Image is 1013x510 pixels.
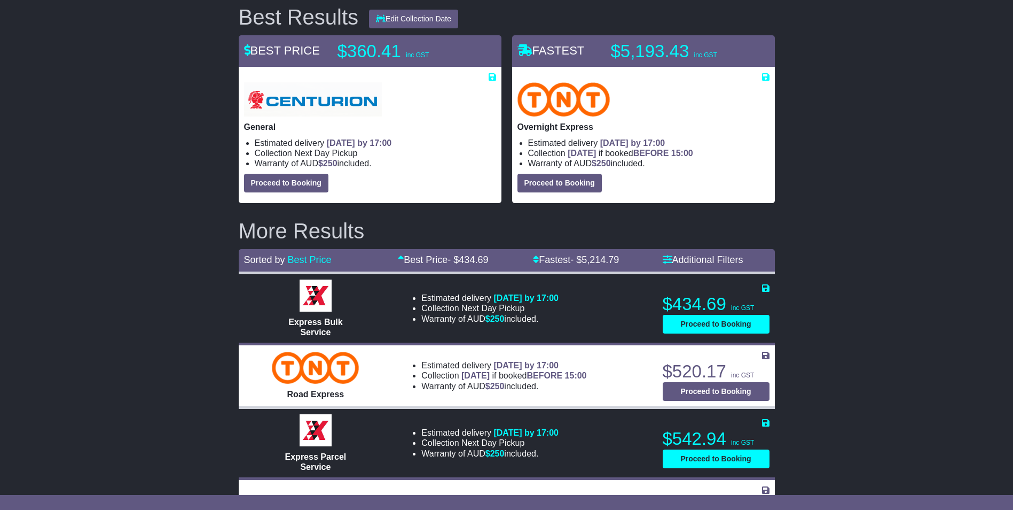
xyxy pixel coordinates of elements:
li: Collection [421,370,586,381]
button: Edit Collection Date [369,10,458,28]
li: Warranty of AUD included. [255,158,496,168]
a: Best Price [288,254,332,265]
li: Estimated delivery [421,360,586,370]
button: Proceed to Booking [663,382,769,401]
span: [DATE] by 17:00 [327,138,392,148]
div: Best Results [233,5,364,29]
li: Estimated delivery [255,138,496,148]
span: $ [485,314,505,323]
span: Next Day Pickup [461,304,524,313]
li: Collection [421,303,559,313]
button: Proceed to Booking [663,315,769,334]
h2: More Results [239,219,775,243]
span: Road Express [287,390,344,399]
img: TNT Domestic: Overnight Express [517,82,610,117]
p: Overnight Express [517,122,769,132]
span: inc GST [731,304,754,312]
img: Centurion Transport: General [244,82,382,117]
p: $360.41 [337,41,471,62]
li: Warranty of AUD included. [528,158,769,168]
li: Warranty of AUD included. [421,314,559,324]
span: [DATE] by 17:00 [493,293,559,303]
span: if booked [568,149,693,158]
span: $ [485,449,505,458]
p: $5,193.43 [611,41,744,62]
p: $434.69 [663,293,769,315]
span: 250 [323,159,337,168]
p: General [244,122,496,132]
button: Proceed to Booking [244,174,328,192]
button: Proceed to Booking [663,450,769,468]
span: BEFORE [527,371,562,380]
span: $ [592,159,611,168]
span: Next Day Pickup [461,438,524,447]
img: TNT Domestic: Road Express [272,352,359,384]
span: Sorted by [244,254,285,265]
span: 15:00 [671,149,693,158]
a: Best Price- $434.69 [398,254,488,265]
li: Warranty of AUD included. [421,381,586,391]
span: 250 [596,159,611,168]
img: Border Express: Express Parcel Service [300,414,332,446]
span: Express Parcel Service [285,452,347,472]
span: 5,214.79 [582,254,619,265]
span: 15:00 [565,371,587,380]
li: Estimated delivery [528,138,769,148]
img: Border Express: Express Bulk Service [300,280,332,312]
span: - $ [570,254,619,265]
a: Fastest- $5,214.79 [533,254,619,265]
span: Next Day Pickup [294,149,357,158]
span: inc GST [731,439,754,446]
span: 250 [490,449,505,458]
span: [DATE] [461,371,490,380]
span: $ [318,159,337,168]
span: 250 [490,314,505,323]
li: Collection [528,148,769,158]
p: $542.94 [663,428,769,450]
span: [DATE] by 17:00 [493,428,559,437]
p: $520.17 [663,361,769,382]
span: inc GST [406,51,429,59]
span: Express Bulk Service [288,318,342,337]
span: if booked [461,371,586,380]
li: Collection [255,148,496,158]
span: [DATE] [568,149,596,158]
li: Collection [421,438,559,448]
li: Estimated delivery [421,293,559,303]
span: inc GST [694,51,717,59]
span: FASTEST [517,44,585,57]
span: BEST PRICE [244,44,320,57]
span: [DATE] by 17:00 [493,361,559,370]
a: Additional Filters [663,254,743,265]
li: Warranty of AUD included. [421,449,559,459]
span: 250 [490,382,505,391]
li: Estimated delivery [421,428,559,438]
button: Proceed to Booking [517,174,602,192]
span: BEFORE [633,149,669,158]
span: - $ [447,254,488,265]
span: inc GST [731,372,754,379]
span: [DATE] by 17:00 [600,138,665,148]
span: 434.69 [459,254,488,265]
span: $ [485,382,505,391]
